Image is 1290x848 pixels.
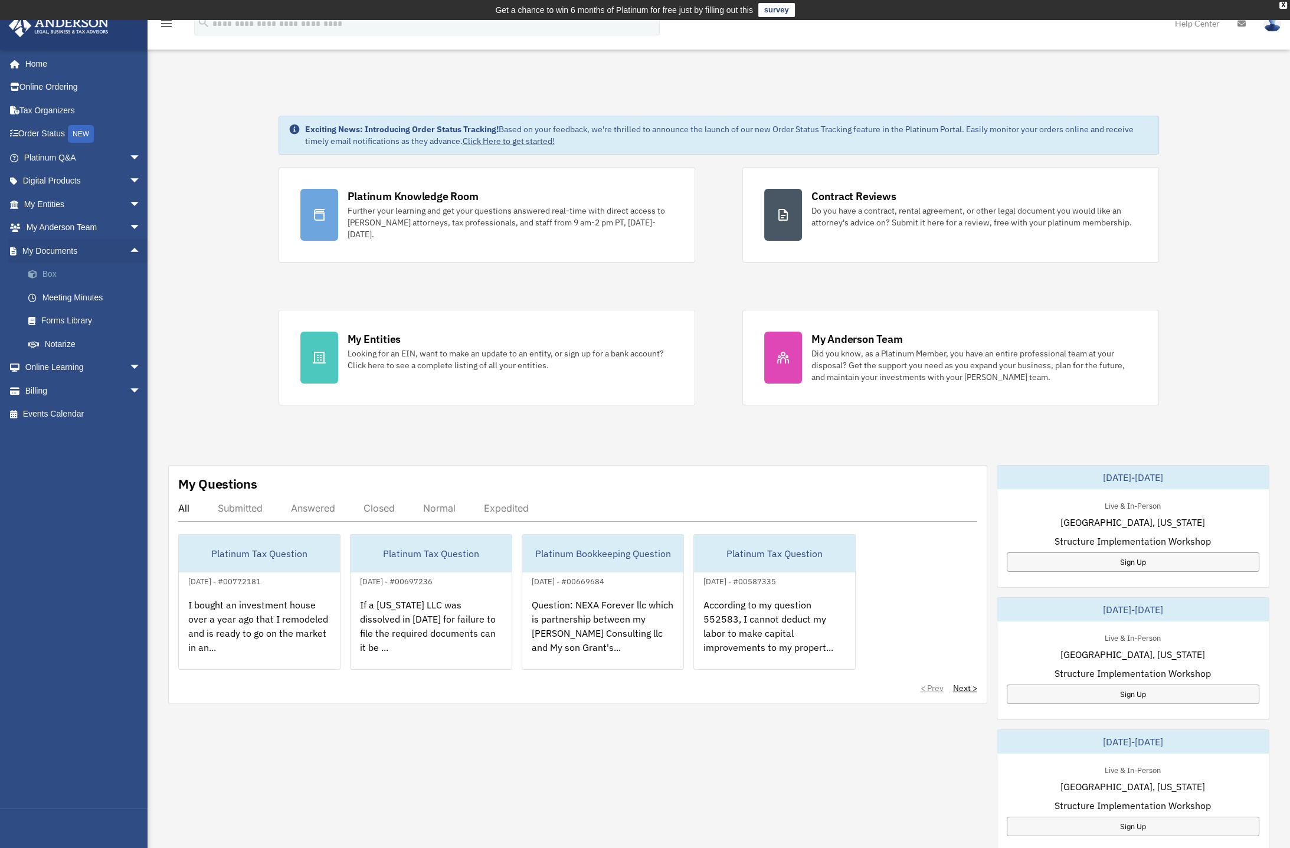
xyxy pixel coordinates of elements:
div: Platinum Knowledge Room [348,189,479,204]
span: arrow_drop_down [129,379,153,403]
span: arrow_drop_up [129,239,153,263]
div: Looking for an EIN, want to make an update to an entity, or sign up for a bank account? Click her... [348,348,673,371]
a: Platinum Bookkeeping Question[DATE] - #00669684Question: NEXA Forever llc which is partnership be... [522,534,684,670]
i: menu [159,17,173,31]
a: My Entities Looking for an EIN, want to make an update to an entity, or sign up for a bank accoun... [279,310,695,405]
span: [GEOGRAPHIC_DATA], [US_STATE] [1060,515,1205,529]
div: Platinum Tax Question [351,535,512,572]
div: If a [US_STATE] LLC was dissolved in [DATE] for failure to file the required documents can it be ... [351,588,512,680]
a: Box [17,263,159,286]
span: [GEOGRAPHIC_DATA], [US_STATE] [1060,780,1205,794]
a: menu [159,21,173,31]
a: Tax Organizers [8,99,159,122]
div: All [178,502,189,514]
div: Expedited [484,502,529,514]
a: Online Learningarrow_drop_down [8,356,159,379]
div: Live & In-Person [1095,763,1170,775]
a: Sign Up [1007,817,1260,836]
div: Live & In-Person [1095,631,1170,643]
a: Platinum Tax Question[DATE] - #00697236If a [US_STATE] LLC was dissolved in [DATE] for failure to... [350,534,512,670]
a: My Documentsarrow_drop_up [8,239,159,263]
a: Events Calendar [8,402,159,426]
div: [DATE] - #00772181 [179,574,270,587]
div: [DATE] - #00697236 [351,574,442,587]
a: survey [758,3,795,17]
div: Live & In-Person [1095,499,1170,511]
a: My Anderson Teamarrow_drop_down [8,216,159,240]
strong: Exciting News: Introducing Order Status Tracking! [305,124,499,135]
a: My Entitiesarrow_drop_down [8,192,159,216]
a: Platinum Q&Aarrow_drop_down [8,146,159,169]
a: Platinum Knowledge Room Further your learning and get your questions answered real-time with dire... [279,167,695,263]
div: Further your learning and get your questions answered real-time with direct access to [PERSON_NAM... [348,205,673,240]
a: Billingarrow_drop_down [8,379,159,402]
div: Platinum Tax Question [694,535,855,572]
a: Digital Productsarrow_drop_down [8,169,159,193]
div: close [1279,2,1287,9]
div: Contract Reviews [811,189,896,204]
a: Meeting Minutes [17,286,159,309]
span: Structure Implementation Workshop [1055,534,1211,548]
a: Sign Up [1007,552,1260,572]
a: My Anderson Team Did you know, as a Platinum Member, you have an entire professional team at your... [742,310,1159,405]
a: Forms Library [17,309,159,333]
div: Get a chance to win 6 months of Platinum for free just by filling out this [495,3,753,17]
img: User Pic [1263,15,1281,32]
div: My Entities [348,332,401,346]
div: [DATE] - #00669684 [522,574,614,587]
div: Closed [364,502,395,514]
a: Online Ordering [8,76,159,99]
span: arrow_drop_down [129,169,153,194]
span: [GEOGRAPHIC_DATA], [US_STATE] [1060,647,1205,662]
div: Answered [291,502,335,514]
span: arrow_drop_down [129,216,153,240]
div: NEW [68,125,94,143]
a: Home [8,52,153,76]
a: Sign Up [1007,685,1260,704]
div: My Questions [178,475,257,493]
a: Click Here to get started! [463,136,555,146]
a: Platinum Tax Question[DATE] - #00772181I bought an investment house over a year ago that I remode... [178,534,340,670]
span: arrow_drop_down [129,146,153,170]
a: Notarize [17,332,159,356]
a: Contract Reviews Do you have a contract, rental agreement, or other legal document you would like... [742,167,1159,263]
div: Based on your feedback, we're thrilled to announce the launch of our new Order Status Tracking fe... [305,123,1150,147]
div: [DATE] - #00587335 [694,574,785,587]
a: Next > [953,682,977,694]
div: Did you know, as a Platinum Member, you have an entire professional team at your disposal? Get th... [811,348,1137,383]
div: My Anderson Team [811,332,902,346]
div: According to my question 552583, I cannot deduct my labor to make capital improvements to my prop... [694,588,855,680]
i: search [197,16,210,29]
span: arrow_drop_down [129,356,153,380]
div: I bought an investment house over a year ago that I remodeled and is ready to go on the market in... [179,588,340,680]
div: Do you have a contract, rental agreement, or other legal document you would like an attorney's ad... [811,205,1137,228]
span: arrow_drop_down [129,192,153,217]
div: Platinum Tax Question [179,535,340,572]
div: [DATE]-[DATE] [997,730,1269,754]
img: Anderson Advisors Platinum Portal [5,14,112,37]
a: Platinum Tax Question[DATE] - #00587335According to my question 552583, I cannot deduct my labor ... [693,534,856,670]
div: Question: NEXA Forever llc which is partnership between my [PERSON_NAME] Consulting llc and My so... [522,588,683,680]
div: Platinum Bookkeeping Question [522,535,683,572]
div: [DATE]-[DATE] [997,466,1269,489]
div: Normal [423,502,456,514]
a: Order StatusNEW [8,122,159,146]
span: Structure Implementation Workshop [1055,798,1211,813]
span: Structure Implementation Workshop [1055,666,1211,680]
div: [DATE]-[DATE] [997,598,1269,621]
div: Submitted [218,502,263,514]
